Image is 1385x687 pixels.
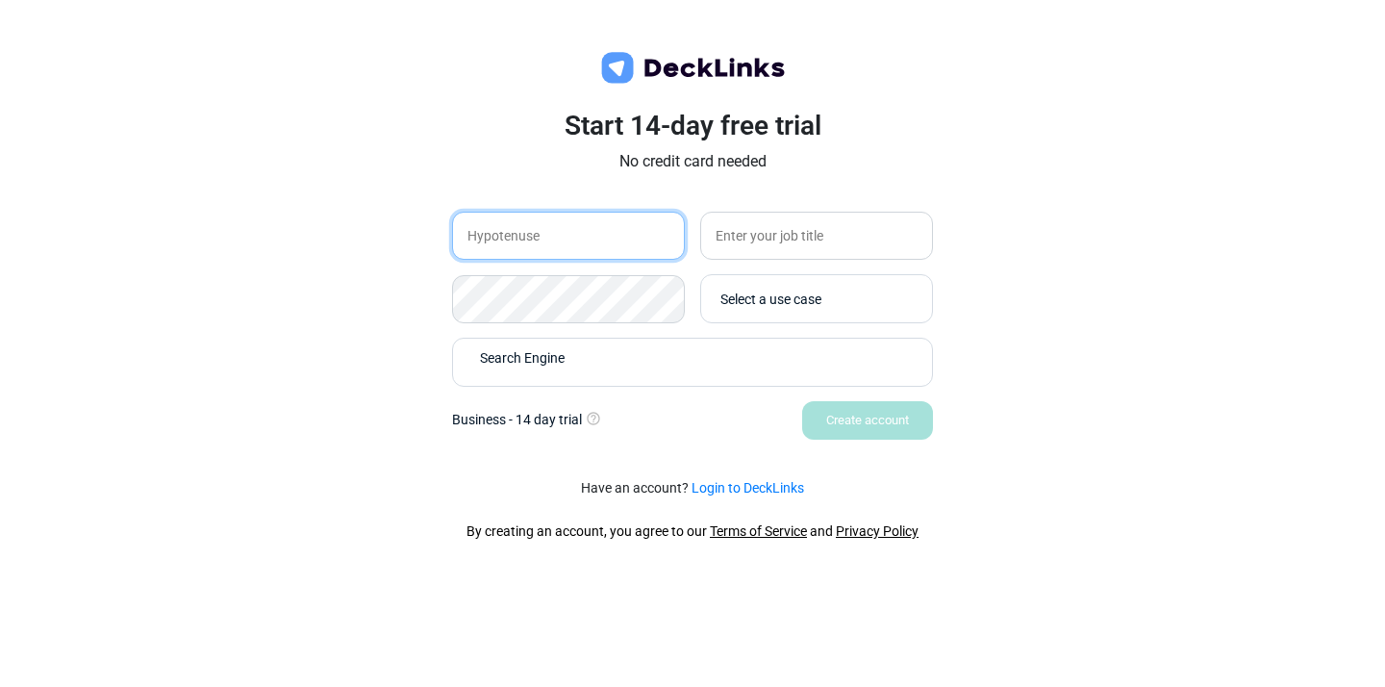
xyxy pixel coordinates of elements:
[720,289,922,309] div: Select a use case
[452,150,933,173] p: No credit card needed
[452,110,933,142] h3: Start 14-day free trial
[692,480,804,496] a: Login to DeckLinks
[700,212,933,260] input: Enter your job title
[452,212,685,260] input: Enter your company name
[466,522,919,542] div: By creating an account, you agree to our and
[836,523,919,539] a: Privacy Policy
[710,523,807,539] a: Terms of Service
[581,478,804,498] small: Have an account?
[596,49,789,88] img: deck-links-logo.c572c7424dfa0d40c150da8c35de9cd0.svg
[480,347,565,368] span: Search Engine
